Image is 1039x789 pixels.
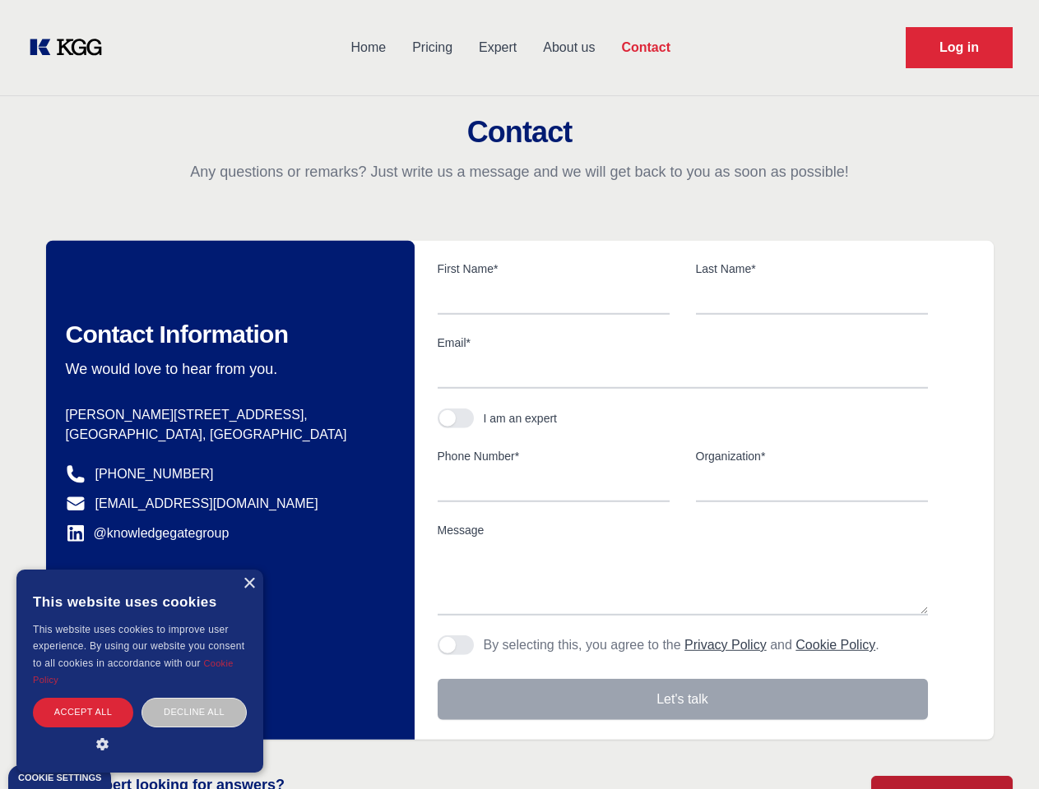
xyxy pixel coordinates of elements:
[66,405,388,425] p: [PERSON_NAME][STREET_ADDRESS],
[66,359,388,379] p: We would love to hear from you.
[337,26,399,69] a: Home
[243,578,255,590] div: Close
[484,410,558,427] div: I am an expert
[957,710,1039,789] iframe: Chat Widget
[466,26,530,69] a: Expert
[141,698,247,727] div: Decline all
[33,698,133,727] div: Accept all
[33,582,247,621] div: This website uses cookies
[438,448,670,464] label: Phone Number*
[530,26,608,69] a: About us
[20,116,1019,149] h2: Contact
[95,494,318,514] a: [EMAIL_ADDRESS][DOMAIN_NAME]
[795,638,875,652] a: Cookie Policy
[696,261,928,277] label: Last Name*
[33,658,234,685] a: Cookie Policy
[66,524,230,543] a: @knowledgegategroup
[684,638,767,652] a: Privacy Policy
[438,261,670,277] label: First Name*
[33,624,244,669] span: This website uses cookies to improve user experience. By using our website you consent to all coo...
[26,35,115,61] a: KOL Knowledge Platform: Talk to Key External Experts (KEE)
[608,26,684,69] a: Contact
[484,635,879,655] p: By selecting this, you agree to the and .
[66,425,388,445] p: [GEOGRAPHIC_DATA], [GEOGRAPHIC_DATA]
[438,679,928,720] button: Let's talk
[66,320,388,349] h2: Contact Information
[438,522,928,538] label: Message
[95,464,214,484] a: [PHONE_NUMBER]
[906,27,1013,68] a: Request Demo
[399,26,466,69] a: Pricing
[20,162,1019,182] p: Any questions or remarks? Just write us a message and we will get back to you as soon as possible!
[18,773,101,782] div: Cookie settings
[696,448,928,464] label: Organization*
[438,335,928,351] label: Email*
